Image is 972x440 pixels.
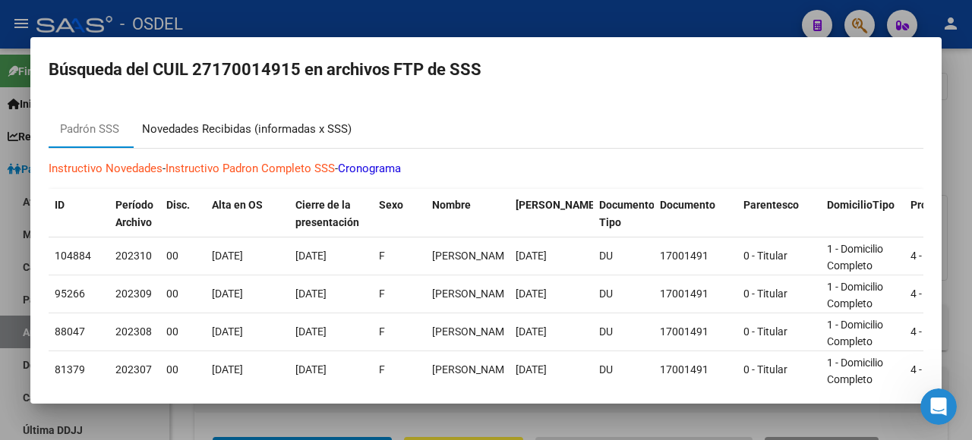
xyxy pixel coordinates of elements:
span: [DATE] [516,250,547,262]
h2: Búsqueda del CUIL 27170014915 en archivos FTP de SSS [49,55,923,84]
datatable-header-cell: Alta en OS [206,189,289,239]
span: Provincia [910,199,956,211]
span: 1 - Domicilio Completo [827,357,883,386]
datatable-header-cell: Documento Tipo [593,189,654,239]
span: Sexo [379,199,403,211]
span: F [379,288,385,300]
span: LEIVA IRIS GLADYS [432,325,513,338]
datatable-header-cell: ID [49,189,109,239]
div: 17001491 [660,285,731,303]
span: 4 - Cordoba [910,363,965,376]
span: LEIVA IRIS GLADYS [432,288,513,300]
span: [DATE] [295,288,327,300]
span: 4 - Cordoba [910,288,965,300]
span: 0 - Titular [743,363,787,376]
span: [DATE] [212,250,243,262]
span: 0 - Titular [743,288,787,300]
p: - - [49,160,923,178]
span: 202310 [115,250,152,262]
div: Novedades Recibidas (informadas x SSS) [142,121,352,138]
span: 4 - Cordoba [910,325,965,338]
span: 202307 [115,363,152,376]
span: 202309 [115,288,152,300]
span: Alta en OS [212,199,263,211]
datatable-header-cell: Documento [654,189,737,239]
div: DU [599,323,648,341]
span: 0 - Titular [743,325,787,338]
span: Documento [660,199,715,211]
span: LEIVA IRIS GLADYS [432,363,513,376]
span: Disc. [166,199,190,211]
span: 104884 [55,250,91,262]
span: 1 - Domicilio Completo [827,243,883,272]
datatable-header-cell: Sexo [373,189,426,239]
a: Cronograma [338,162,401,175]
span: [DATE] [516,325,547,338]
span: LEIVA IRIS GLADYS [432,250,513,262]
a: Instructivo Novedades [49,162,163,175]
span: 88047 [55,325,85,338]
span: ID [55,199,65,211]
div: 17001491 [660,323,731,341]
span: [DATE] [516,288,547,300]
datatable-header-cell: Cierre de la presentación [289,189,373,239]
span: 95266 [55,288,85,300]
span: 202308 [115,325,152,338]
span: Cierre de la presentación [295,199,359,228]
div: 17001491 [660,361,731,379]
div: 00 [166,323,200,341]
div: DU [599,247,648,265]
datatable-header-cell: Nombre [426,189,510,239]
span: Período Archivo [115,199,153,228]
span: 81379 [55,363,85,376]
datatable-header-cell: DomicilioTipo [821,189,904,239]
span: [DATE] [295,250,327,262]
span: DomicilioTipo [827,199,895,211]
div: 00 [166,247,200,265]
div: 00 [166,285,200,303]
datatable-header-cell: Parentesco [737,189,821,239]
datatable-header-cell: Período Archivo [109,189,160,239]
span: [DATE] [295,325,327,338]
span: [PERSON_NAME]. [516,199,601,211]
iframe: Intercom live chat [920,388,957,425]
div: Padrón SSS [60,121,119,138]
div: DU [599,285,648,303]
span: [DATE] [212,363,243,376]
span: Parentesco [743,199,799,211]
span: F [379,363,385,376]
span: F [379,325,385,338]
datatable-header-cell: Fecha Nac. [510,189,593,239]
span: F [379,250,385,262]
span: [DATE] [212,325,243,338]
span: [DATE] [212,288,243,300]
span: [DATE] [516,363,547,376]
div: 00 [166,361,200,379]
span: Nombre [432,199,471,211]
div: 17001491 [660,247,731,265]
span: Documento Tipo [599,199,655,228]
a: Instructivo Padron Completo SSS [166,162,335,175]
span: 1 - Domicilio Completo [827,281,883,310]
span: 1 - Domicilio Completo [827,319,883,348]
span: 4 - Cordoba [910,250,965,262]
div: DU [599,361,648,379]
span: [DATE] [295,363,327,376]
span: 0 - Titular [743,250,787,262]
datatable-header-cell: Disc. [160,189,206,239]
